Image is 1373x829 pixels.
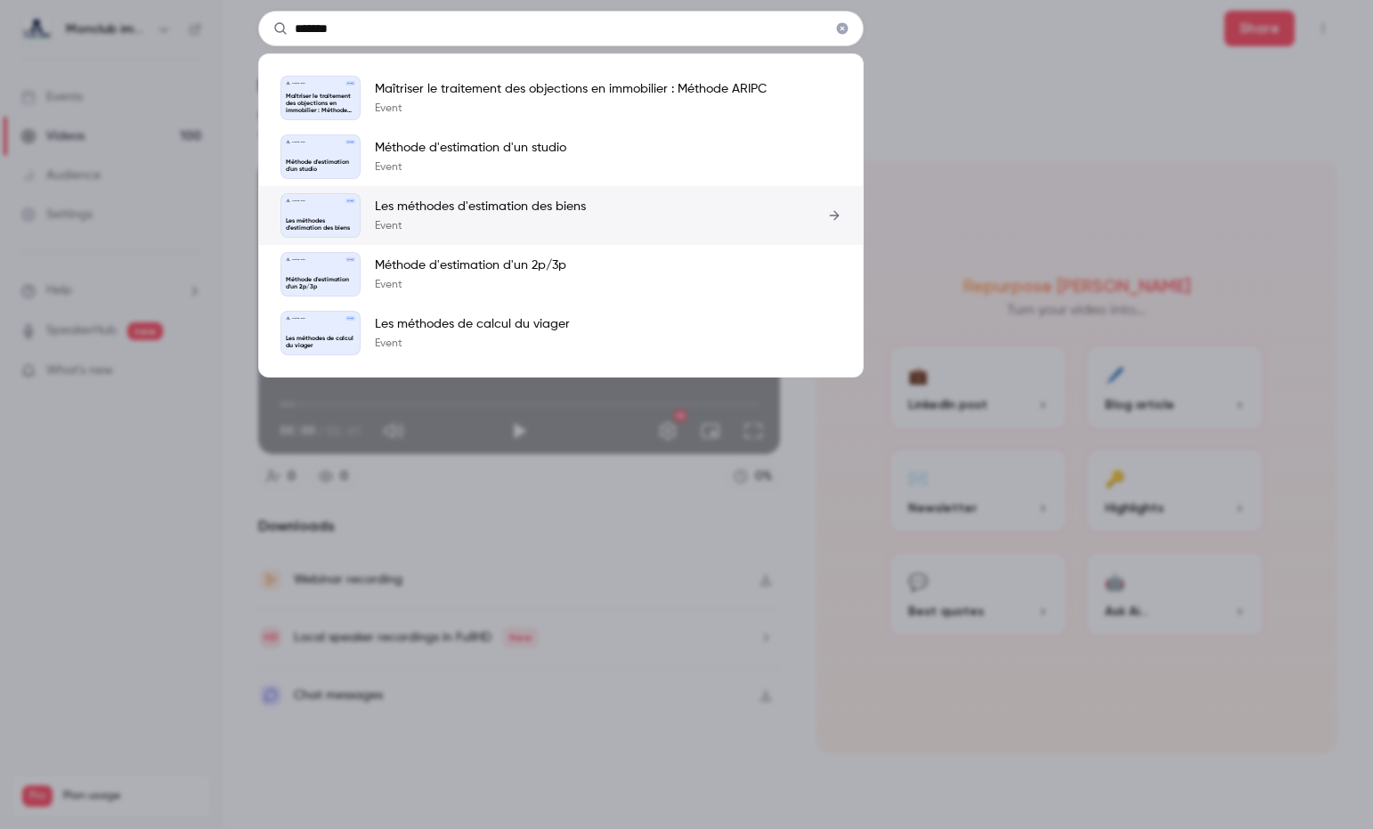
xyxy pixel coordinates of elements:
[375,219,586,233] p: Event
[375,315,570,333] p: Les méthodes de calcul du viager
[345,316,355,320] span: [DATE]
[286,140,289,143] img: Méthode d'estimation d'un studio
[286,199,289,202] img: Les méthodes d'estimation des biens
[291,199,305,202] p: Monclub immo
[375,80,767,98] p: Maîtriser le traitement des objections en immobilier : Méthode ARIPC
[286,257,289,261] img: Méthode d'estimation d'un 2p/3p
[286,93,355,115] p: Maîtriser le traitement des objections en immobilier : Méthode ARIPC
[375,337,570,351] p: Event
[345,81,355,85] span: [DATE]
[345,140,355,143] span: [DATE]
[375,256,566,274] p: Méthode d'estimation d'un 2p/3p
[286,218,355,232] p: Les méthodes d'estimation des biens
[291,141,305,143] p: Monclub immo
[375,160,566,175] p: Event
[286,159,355,174] p: Méthode d'estimation d'un studio
[375,139,566,157] p: Méthode d'estimation d'un studio
[286,336,355,350] p: Les méthodes de calcul du viager
[291,258,305,261] p: Monclub immo
[286,81,289,85] img: Maîtriser le traitement des objections en immobilier : Méthode ARIPC
[375,198,586,215] p: Les méthodes d'estimation des biens
[286,277,355,291] p: Méthode d'estimation d'un 2p/3p
[286,316,289,320] img: Les méthodes de calcul du viager
[345,257,355,261] span: [DATE]
[828,14,857,43] button: Clear
[375,278,566,292] p: Event
[291,82,305,85] p: Monclub immo
[345,199,355,202] span: [DATE]
[375,102,767,116] p: Event
[291,317,305,320] p: Monclub immo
